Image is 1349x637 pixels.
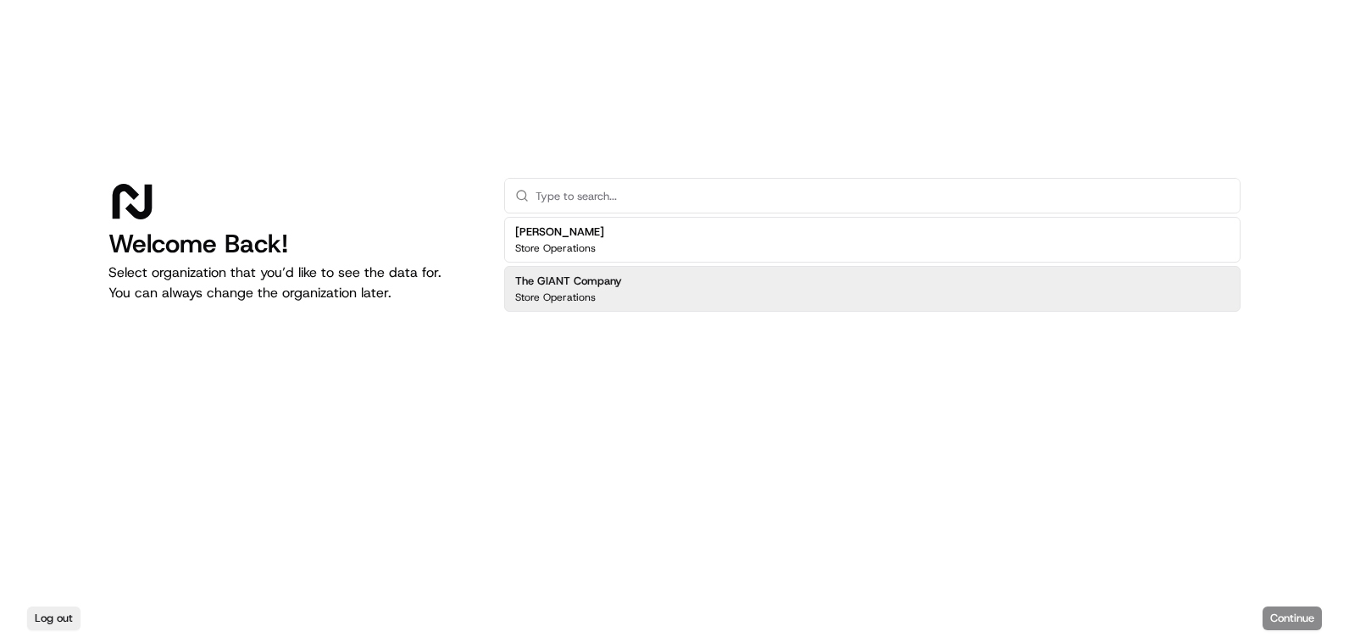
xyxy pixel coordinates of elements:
[515,274,622,289] h2: The GIANT Company
[536,179,1230,213] input: Type to search...
[515,224,604,240] h2: [PERSON_NAME]
[515,241,596,255] p: Store Operations
[108,229,477,259] h1: Welcome Back!
[504,213,1241,315] div: Suggestions
[515,291,596,304] p: Store Operations
[27,607,80,630] button: Log out
[108,263,477,303] p: Select organization that you’d like to see the data for. You can always change the organization l...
